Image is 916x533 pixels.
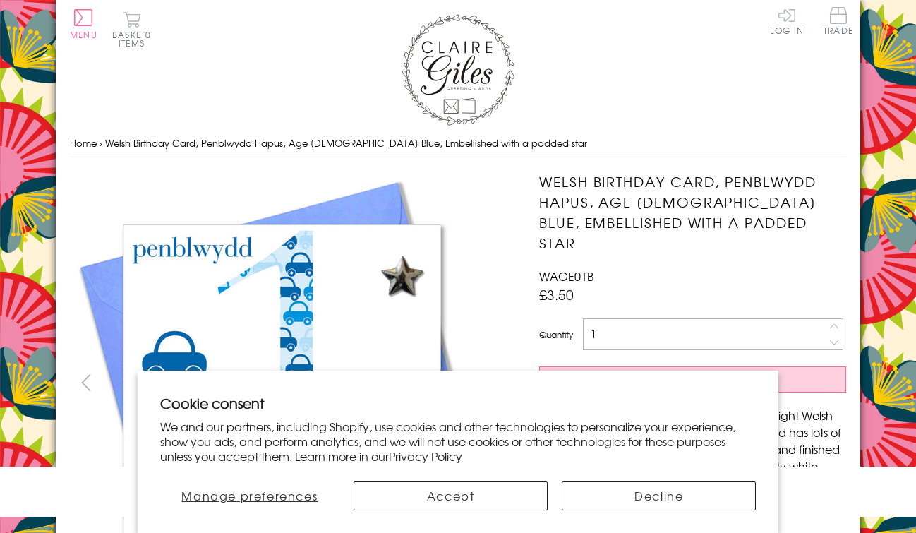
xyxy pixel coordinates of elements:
[70,28,97,41] span: Menu
[70,366,102,398] button: prev
[770,7,804,35] a: Log In
[539,328,573,341] label: Quantity
[539,268,593,285] span: WAGE01B
[160,481,339,510] button: Manage preferences
[539,366,846,393] button: Add to Basket
[562,481,756,510] button: Decline
[539,172,846,253] h1: Welsh Birthday Card, Penblwydd Hapus, Age [DEMOGRAPHIC_DATA] Blue, Embellished with a padded star
[160,419,757,463] p: We and our partners, including Shopify, use cookies and other technologies to personalize your ex...
[479,366,511,398] button: next
[389,448,462,465] a: Privacy Policy
[181,487,318,504] span: Manage preferences
[354,481,548,510] button: Accept
[70,136,97,150] a: Home
[824,7,853,37] a: Trade
[824,7,853,35] span: Trade
[70,9,97,39] button: Menu
[539,285,574,304] span: £3.50
[100,136,102,150] span: ›
[160,393,757,413] h2: Cookie consent
[402,14,514,126] img: Claire Giles Greetings Cards
[70,129,846,158] nav: breadcrumbs
[119,28,151,49] span: 0 items
[105,136,587,150] span: Welsh Birthday Card, Penblwydd Hapus, Age [DEMOGRAPHIC_DATA] Blue, Embellished with a padded star
[112,11,151,47] button: Basket0 items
